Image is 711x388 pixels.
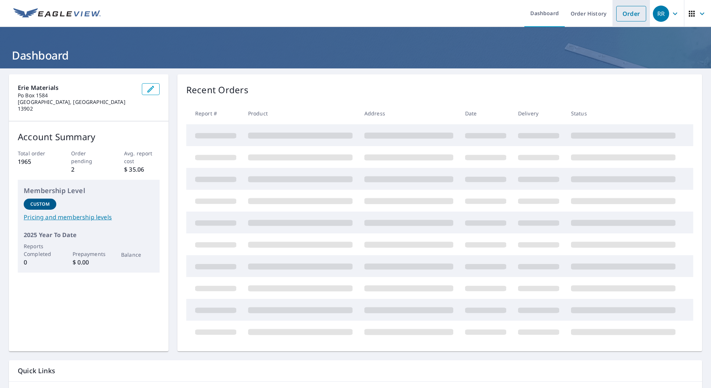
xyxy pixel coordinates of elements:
p: Custom [30,201,50,208]
p: Membership Level [24,186,154,196]
p: Balance [121,251,154,259]
p: Reports Completed [24,242,56,258]
p: $ 0.00 [73,258,105,267]
th: Address [358,102,459,124]
p: Account Summary [18,130,160,144]
th: Delivery [512,102,565,124]
th: Report # [186,102,242,124]
p: Erie Materials [18,83,136,92]
p: 1965 [18,157,53,166]
p: 2025 Year To Date [24,230,154,239]
th: Date [459,102,512,124]
p: 2 [71,165,107,174]
p: Order pending [71,149,107,165]
p: Total order [18,149,53,157]
p: Quick Links [18,366,693,375]
p: $ 35.06 [124,165,160,174]
p: 0 [24,258,56,267]
a: Order [616,6,646,21]
th: Product [242,102,358,124]
p: [GEOGRAPHIC_DATA], [GEOGRAPHIC_DATA] 13902 [18,99,136,112]
th: Status [565,102,681,124]
p: Recent Orders [186,83,248,97]
p: Po Box 1584 [18,92,136,99]
h1: Dashboard [9,48,702,63]
img: EV Logo [13,8,101,19]
p: Prepayments [73,250,105,258]
a: Pricing and membership levels [24,213,154,222]
div: RR [653,6,669,22]
p: Avg. report cost [124,149,160,165]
